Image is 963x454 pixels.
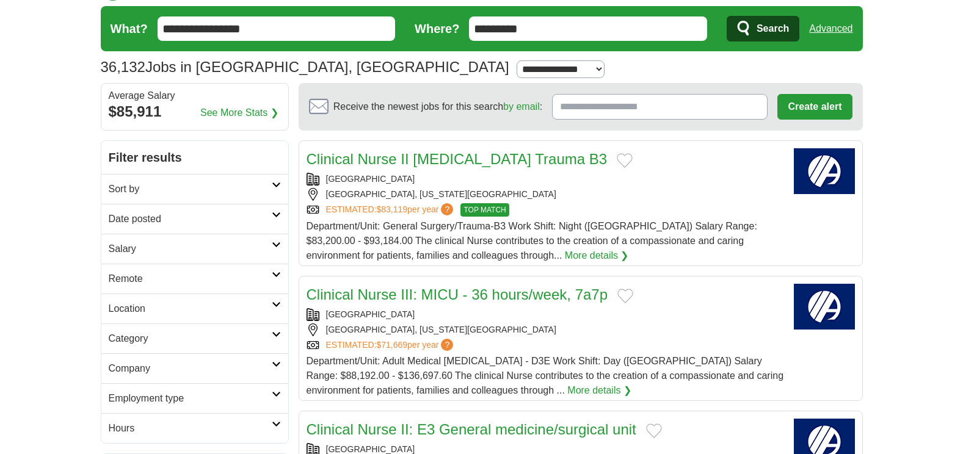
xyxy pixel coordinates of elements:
[200,106,278,120] a: See More Stats ❯
[376,340,407,350] span: $71,669
[794,148,855,194] img: Albany Medical Center logo
[326,309,415,319] a: [GEOGRAPHIC_DATA]
[460,203,509,217] span: TOP MATCH
[307,188,784,201] div: [GEOGRAPHIC_DATA], [US_STATE][GEOGRAPHIC_DATA]
[101,204,288,234] a: Date posted
[646,423,662,438] button: Add to favorite jobs
[727,16,799,41] button: Search
[109,101,281,123] div: $85,911
[109,301,272,316] h2: Location
[307,286,608,303] a: Clinical Nurse III: MICU - 36 hours/week, 7a7p
[109,391,272,406] h2: Employment type
[101,353,288,383] a: Company
[441,203,453,215] span: ?
[111,20,148,38] label: What?
[307,221,757,261] span: Department/Unit: General Surgery/Trauma-B3 Work Shift: Night ([GEOGRAPHIC_DATA]) Salary Range: $8...
[109,91,281,101] div: Average Salary
[307,356,784,395] span: Department/Unit: Adult Medical [MEDICAL_DATA] - D3E Work Shift: Day ([GEOGRAPHIC_DATA]) Salary Ra...
[307,323,784,336] div: [GEOGRAPHIC_DATA], [US_STATE][GEOGRAPHIC_DATA]
[441,339,453,351] span: ?
[109,272,272,286] h2: Remote
[101,294,288,323] a: Location
[101,141,288,174] h2: Filter results
[109,331,272,346] h2: Category
[794,284,855,330] img: Albany Medical Center logo
[101,174,288,204] a: Sort by
[101,383,288,413] a: Employment type
[326,174,415,184] a: [GEOGRAPHIC_DATA]
[109,242,272,256] h2: Salary
[109,182,272,196] h2: Sort by
[326,339,456,351] a: ESTIMATED:$71,669per year?
[307,421,636,438] a: Clinical Nurse II: E3 General medicine/surgical unit
[101,323,288,353] a: Category
[809,16,852,41] a: Advanced
[757,16,789,41] span: Search
[109,421,272,436] h2: Hours
[565,248,629,263] a: More details ❯
[109,361,272,376] h2: Company
[101,59,509,75] h1: Jobs in [GEOGRAPHIC_DATA], [GEOGRAPHIC_DATA]
[376,204,407,214] span: $83,119
[567,383,631,398] a: More details ❯
[101,413,288,443] a: Hours
[415,20,459,38] label: Where?
[326,444,415,454] a: [GEOGRAPHIC_DATA]
[101,234,288,264] a: Salary
[333,99,542,114] span: Receive the newest jobs for this search :
[503,101,540,112] a: by email
[101,56,145,78] span: 36,132
[326,203,456,217] a: ESTIMATED:$83,119per year?
[101,264,288,294] a: Remote
[777,94,852,120] button: Create alert
[109,212,272,226] h2: Date posted
[617,153,633,168] button: Add to favorite jobs
[617,289,633,303] button: Add to favorite jobs
[307,151,608,167] a: Clinical Nurse II [MEDICAL_DATA] Trauma B3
